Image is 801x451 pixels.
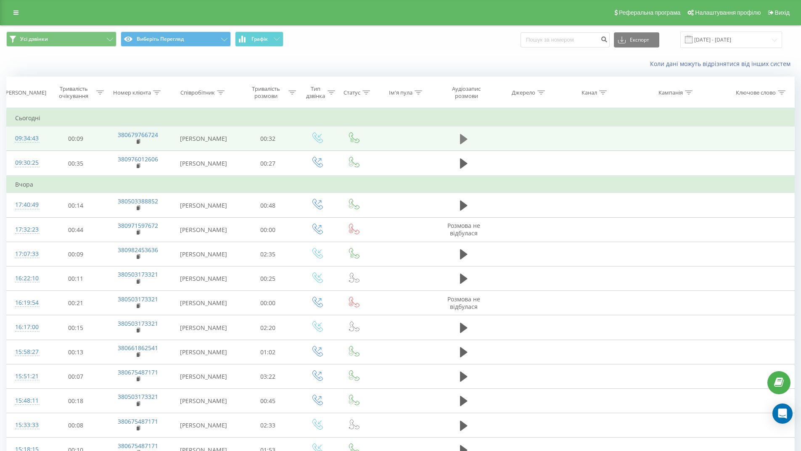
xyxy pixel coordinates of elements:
font: 00:21 [68,299,83,307]
font: [PERSON_NAME] [180,250,227,258]
font: Канал [582,89,597,96]
a: 380982453636 [118,246,158,254]
font: [PERSON_NAME] [4,89,46,96]
font: 00:09 [68,250,83,258]
a: 380503388852 [118,197,158,205]
font: Кампанія [658,89,683,96]
font: 00:32 [260,135,275,142]
font: 00:27 [260,159,275,167]
font: Реферальна програма [619,9,681,16]
font: 16:19:54 [15,298,39,306]
font: 00:18 [68,397,83,405]
font: Співробітник [180,89,215,96]
font: Тривалість очікування [59,85,88,100]
a: 380503173321 [118,295,158,303]
font: 17:40:49 [15,200,39,208]
font: Експорт [630,36,649,43]
font: 09:34:43 [15,134,39,142]
font: [PERSON_NAME] [180,397,227,405]
a: 380503173321 [118,319,158,327]
font: 17:32:23 [15,225,39,233]
font: 16:17:00 [15,323,39,331]
input: Пошук за номером [521,32,610,47]
font: [PERSON_NAME] [180,324,227,332]
font: 15:33:33 [15,421,39,429]
font: Статус [344,89,360,96]
font: 00:44 [68,226,83,234]
a: 380976012606 [118,155,158,163]
font: Джерело [512,89,535,96]
a: 380675487171 [118,442,158,450]
a: 380675487171 [118,417,158,425]
font: Вчора [15,180,33,188]
font: [PERSON_NAME] [180,201,227,209]
font: [PERSON_NAME] [180,421,227,429]
font: [PERSON_NAME] [180,135,227,142]
font: 00:00 [260,226,275,234]
font: 00:00 [260,299,275,307]
a: 380675487171 [118,368,158,376]
font: [PERSON_NAME] [180,159,227,167]
font: 09:30:25 [15,158,39,166]
button: Усі дзвінки [6,32,116,47]
font: Номер клієнта [113,89,151,96]
a: Коли дані можуть відрізнятися від інших систем [650,60,795,68]
font: 00:11 [68,274,83,282]
font: 15:48:11 [15,396,39,404]
font: 02:35 [260,250,275,258]
font: [PERSON_NAME] [180,274,227,282]
font: Ім'я пула [389,89,412,96]
font: 02:20 [260,324,275,332]
font: 15:51:21 [15,372,39,380]
font: 02:33 [260,421,275,429]
a: 380971597672 [118,222,158,229]
button: Виберіть Перегляд [121,32,231,47]
font: Налаштування профілю [695,9,761,16]
font: Розмова не відбулася [447,295,480,311]
font: [PERSON_NAME] [180,299,227,307]
font: 03:22 [260,372,275,380]
font: [PERSON_NAME] [180,372,227,380]
font: 00:48 [260,201,275,209]
font: 17:07:33 [15,250,39,258]
font: 00:45 [260,397,275,405]
font: Графік [251,35,268,42]
font: Ключове слово [736,89,776,96]
font: Сьогодні [15,114,40,122]
font: 00:07 [68,372,83,380]
div: Open Intercom Messenger [772,404,793,424]
button: Графік [235,32,283,47]
font: Коли дані можуть відрізнятися від інших систем [650,60,790,68]
font: 00:09 [68,135,83,142]
font: Тривалість розмови [252,85,280,100]
a: 380661862541 [118,344,158,352]
a: 380503173321 [118,393,158,401]
font: 01:02 [260,348,275,356]
font: 00:08 [68,421,83,429]
a: 380679766724 [118,131,158,139]
font: 16:22:10 [15,274,39,282]
a: 380503173321 [118,270,158,278]
font: Вихід [775,9,790,16]
font: 00:25 [260,274,275,282]
font: 00:35 [68,159,83,167]
font: Тип дзвінка [306,85,325,100]
font: Виберіть Перегляд [137,35,184,42]
font: Розмова не відбулася [447,222,480,237]
font: [PERSON_NAME] [180,226,227,234]
font: 00:15 [68,324,83,332]
button: Експорт [614,32,659,47]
